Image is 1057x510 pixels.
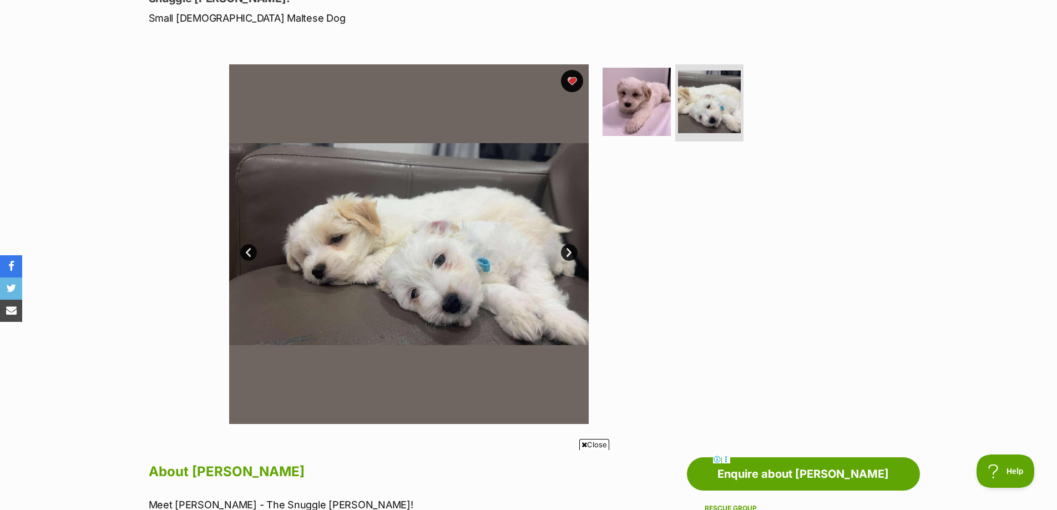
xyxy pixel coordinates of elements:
img: Photo of Winston [603,68,671,136]
span: Close [579,439,609,450]
iframe: Advertisement [327,455,731,504]
a: Next [561,244,578,261]
img: Photo of Winston [229,64,589,424]
h2: About [PERSON_NAME] [149,459,607,484]
p: Small [DEMOGRAPHIC_DATA] Maltese Dog [149,11,618,26]
a: Prev [240,244,257,261]
iframe: Help Scout Beacon - Open [977,455,1035,488]
button: favourite [561,70,583,92]
a: Enquire about [PERSON_NAME] [687,457,920,491]
img: Photo of Winston [678,70,741,133]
